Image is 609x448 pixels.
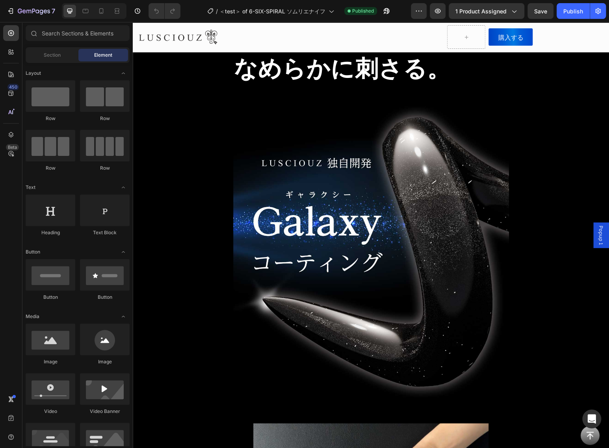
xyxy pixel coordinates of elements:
[100,82,376,383] video: Video
[26,248,40,255] span: Button
[80,358,130,365] div: Image
[449,3,524,19] button: 1 product assigned
[80,408,130,415] div: Video Banner
[94,52,112,59] span: Element
[80,294,130,301] div: Button
[534,8,547,15] span: Save
[26,313,39,320] span: Media
[117,181,130,194] span: Toggle open
[582,409,601,428] div: Open Intercom Messenger
[117,246,130,258] span: Toggle open
[26,70,41,77] span: Layout
[149,3,180,19] div: Undo/Redo
[352,7,374,15] span: Published
[26,184,35,191] span: Text
[3,3,59,19] button: 7
[101,28,375,63] p: なめらかに刺さる。
[117,67,130,80] span: Toggle open
[26,294,75,301] div: Button
[26,358,75,365] div: Image
[26,408,75,415] div: Video
[563,7,583,15] div: Publish
[6,144,19,150] div: Beta
[216,7,218,15] span: /
[365,9,390,21] p: 購入する
[356,6,400,24] a: 購入する
[26,229,75,236] div: Heading
[26,165,75,172] div: Row
[133,22,609,448] iframe: Design area
[7,84,19,90] div: 450
[26,25,130,41] input: Search Sections & Elements
[80,115,130,122] div: Row
[455,7,507,15] span: 1 product assigned
[527,3,553,19] button: Save
[52,6,55,16] p: 7
[557,3,590,19] button: Publish
[80,229,130,236] div: Text Block
[80,165,130,172] div: Row
[117,310,130,323] span: Toggle open
[44,52,61,59] span: Section
[6,7,85,23] img: 2024_9_5_rogo.png
[219,7,325,15] span: ＜test＞ of 6-SIX-SPIRAL ソムリエナイフ
[26,115,75,122] div: Row
[464,204,472,223] span: Popup 1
